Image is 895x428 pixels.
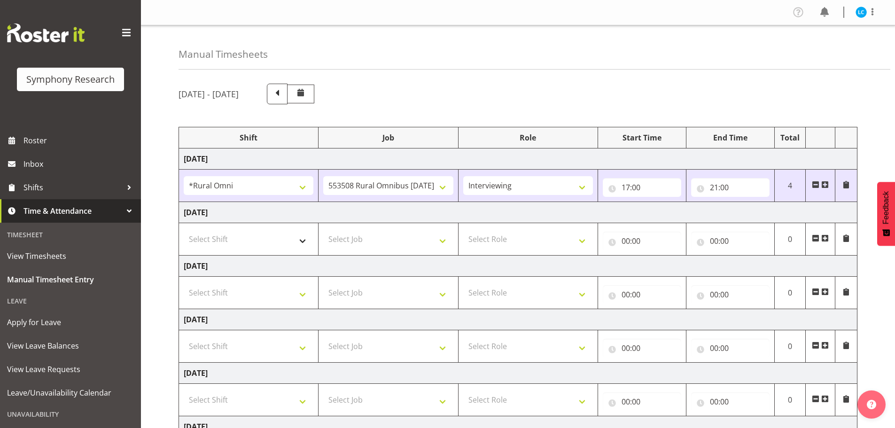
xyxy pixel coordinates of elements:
[7,249,134,263] span: View Timesheets
[779,132,801,143] div: Total
[691,178,770,197] input: Click to select...
[26,72,115,86] div: Symphony Research
[2,244,139,268] a: View Timesheets
[7,272,134,287] span: Manual Timesheet Entry
[691,392,770,411] input: Click to select...
[603,232,681,250] input: Click to select...
[184,132,313,143] div: Shift
[691,132,770,143] div: End Time
[2,381,139,405] a: Leave/Unavailability Calendar
[23,133,136,148] span: Roster
[179,309,857,330] td: [DATE]
[179,89,239,99] h5: [DATE] - [DATE]
[691,339,770,358] input: Click to select...
[2,334,139,358] a: View Leave Balances
[179,256,857,277] td: [DATE]
[603,339,681,358] input: Click to select...
[2,405,139,424] div: Unavailability
[774,170,806,202] td: 4
[774,330,806,363] td: 0
[179,49,268,60] h4: Manual Timesheets
[179,202,857,223] td: [DATE]
[2,225,139,244] div: Timesheet
[603,392,681,411] input: Click to select...
[867,400,876,409] img: help-xxl-2.png
[774,277,806,309] td: 0
[603,178,681,197] input: Click to select...
[2,291,139,311] div: Leave
[7,339,134,353] span: View Leave Balances
[7,362,134,376] span: View Leave Requests
[23,180,122,195] span: Shifts
[23,157,136,171] span: Inbox
[774,384,806,416] td: 0
[882,191,890,224] span: Feedback
[691,232,770,250] input: Click to select...
[179,363,857,384] td: [DATE]
[323,132,453,143] div: Job
[856,7,867,18] img: lindsay-carroll-holland11869.jpg
[603,132,681,143] div: Start Time
[7,315,134,329] span: Apply for Leave
[2,268,139,291] a: Manual Timesheet Entry
[7,23,85,42] img: Rosterit website logo
[7,386,134,400] span: Leave/Unavailability Calendar
[603,285,681,304] input: Click to select...
[691,285,770,304] input: Click to select...
[23,204,122,218] span: Time & Attendance
[2,311,139,334] a: Apply for Leave
[179,148,857,170] td: [DATE]
[774,223,806,256] td: 0
[877,182,895,246] button: Feedback - Show survey
[463,132,593,143] div: Role
[2,358,139,381] a: View Leave Requests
